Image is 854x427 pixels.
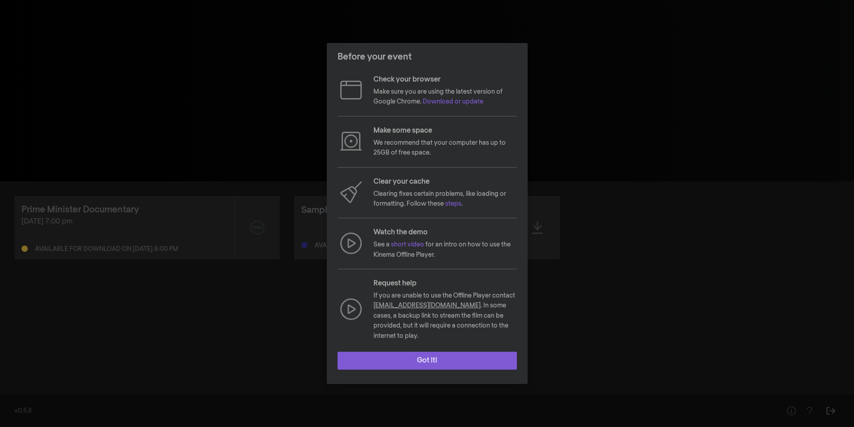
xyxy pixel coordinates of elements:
[423,99,483,105] a: Download or update
[373,87,517,107] p: Make sure you are using the latest version of Google Chrome.
[338,352,517,370] button: Got it!
[373,177,517,187] p: Clear your cache
[373,240,517,260] p: See a for an intro on how to use the Kinema Offline Player.
[373,302,481,309] a: [EMAIL_ADDRESS][DOMAIN_NAME]
[391,242,424,248] a: short video
[373,125,517,136] p: Make some space
[373,189,517,209] p: Clearing fixes certain problems, like loading or formatting. Follow these .
[373,227,517,238] p: Watch the demo
[373,138,517,158] p: We recommend that your computer has up to 25GB of free space.
[327,43,528,71] header: Before your event
[373,291,517,341] p: If you are unable to use the Offline Player contact . In some cases, a backup link to stream the ...
[373,74,517,85] p: Check your browser
[373,278,517,289] p: Request help
[445,201,461,207] a: steps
